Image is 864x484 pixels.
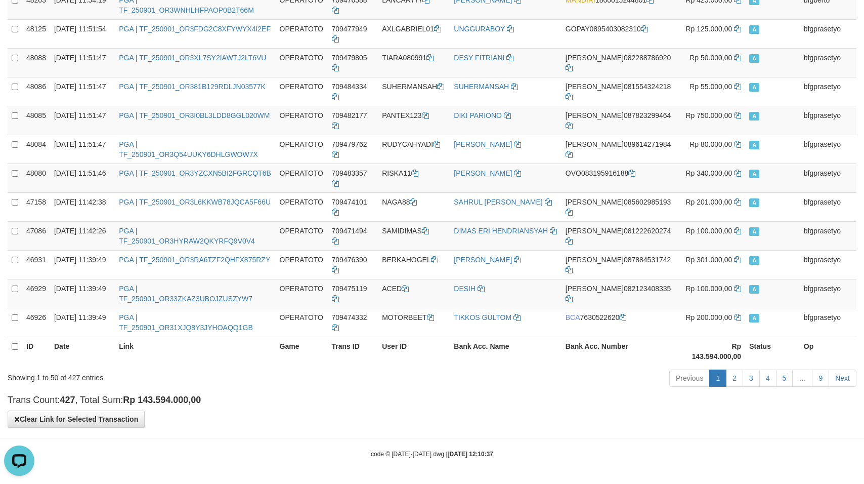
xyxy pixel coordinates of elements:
span: OVO [566,169,581,177]
td: bfgprasetyo [800,106,856,135]
span: [PERSON_NAME] [566,285,624,293]
td: bfgprasetyo [800,221,856,250]
td: 48088 [22,48,50,77]
td: 081554324218 [561,77,679,106]
a: Next [829,370,856,387]
strong: [DATE] 12:10:37 [448,451,493,458]
a: Previous [669,370,710,387]
span: [PERSON_NAME] [566,198,624,206]
a: 3 [743,370,760,387]
th: Bank Acc. Number [561,337,679,366]
td: RUDYCAHYADI [378,135,450,164]
td: [DATE] 11:51:46 [50,164,115,192]
td: 46926 [22,308,50,337]
a: TIKKOS GULTOM [454,313,511,321]
span: Approved - Marked by bfgprasetyo [749,314,759,322]
td: OPERATOTO [276,19,328,48]
td: 709474101 [328,192,378,221]
span: Approved - Marked by bfgprasetyo [749,227,759,236]
td: [DATE] 11:39:49 [50,279,115,308]
a: PGA | TF_250901_OR3HYRAW2QKYRFQ9V0V4 [119,227,255,245]
a: PGA | TF_250901_OR31XJQ8Y3JYHOAQQ1GB [119,313,253,332]
span: [PERSON_NAME] [566,111,624,119]
td: 089614271984 [561,135,679,164]
a: [PERSON_NAME] [454,140,512,148]
span: Approved - Marked by bfgprasetyo [749,198,759,207]
td: OPERATOTO [276,48,328,77]
td: [DATE] 11:51:47 [50,48,115,77]
td: PANTEX123 [378,106,450,135]
span: [PERSON_NAME] [566,83,624,91]
div: Showing 1 to 50 of 427 entries [8,369,353,383]
td: ACED [378,279,450,308]
td: 709483357 [328,164,378,192]
a: [PERSON_NAME] [454,256,512,264]
td: OPERATOTO [276,250,328,279]
td: 709479762 [328,135,378,164]
span: Rp 100.000,00 [685,227,732,235]
td: TIARA080991 [378,48,450,77]
td: 46931 [22,250,50,279]
a: 2 [726,370,743,387]
th: ID [22,337,50,366]
h4: Trans Count: , Total Sum: [8,395,856,406]
a: PGA | TF_250901_OR3XL7SY2IAWTJ2LT6VU [119,54,266,62]
span: Rp 750.000,00 [685,111,732,119]
a: PGA | TF_250901_OR3RA6TZF2QHFX875RZY [119,256,270,264]
th: Bank Acc. Name [450,337,561,366]
td: OPERATOTO [276,308,328,337]
td: OPERATOTO [276,279,328,308]
td: 46929 [22,279,50,308]
a: DESIH [454,285,476,293]
td: 48085 [22,106,50,135]
span: Rp 301.000,00 [685,256,732,264]
span: [PERSON_NAME] [566,227,624,235]
td: OPERATOTO [276,77,328,106]
td: 47086 [22,221,50,250]
span: Approved - Marked by bfgprasetyo [749,285,759,294]
td: 087884531742 [561,250,679,279]
td: 48084 [22,135,50,164]
button: Open LiveChat chat widget [4,4,34,34]
td: 0895403082310 [561,19,679,48]
td: 7630522620 [561,308,679,337]
td: OPERATOTO [276,164,328,192]
a: PGA | TF_250901_OR3I0BL3LDD8GGL020WM [119,111,270,119]
td: SAMIDIMAS [378,221,450,250]
a: … [792,370,812,387]
th: Status [745,337,800,366]
a: PGA | TF_250901_OR33ZKAZ3UBOJZUSZYW7 [119,285,252,303]
strong: Rp 143.594.000,00 [123,395,201,405]
span: Approved - Marked by bfgprasetyo [749,256,759,265]
td: bfgprasetyo [800,77,856,106]
th: User ID [378,337,450,366]
td: 709479805 [328,48,378,77]
a: 9 [812,370,829,387]
span: Rp 340.000,00 [685,169,732,177]
span: [PERSON_NAME] [566,140,624,148]
span: Rp 50.000,00 [689,54,732,62]
td: [DATE] 11:42:26 [50,221,115,250]
td: OPERATOTO [276,106,328,135]
span: Rp 125.000,00 [685,25,732,33]
span: BCA [566,313,580,321]
span: Approved - Marked by bfgprasetyo [749,54,759,63]
a: [PERSON_NAME] [454,169,512,177]
span: Rp 200.000,00 [685,313,732,321]
td: [DATE] 11:51:54 [50,19,115,48]
th: Op [800,337,856,366]
strong: 427 [60,395,75,405]
a: 4 [759,370,776,387]
th: Date [50,337,115,366]
td: bfgprasetyo [800,192,856,221]
span: Rp 55.000,00 [689,83,732,91]
a: SUHERMANSAH [454,83,509,91]
td: 47158 [22,192,50,221]
a: DIKI PARIONO [454,111,502,119]
td: 709476390 [328,250,378,279]
a: 1 [709,370,726,387]
th: Link [115,337,275,366]
span: Approved - Marked by bfgprasetyo [749,170,759,178]
a: DESY FITRIANI [454,54,504,62]
th: Game [276,337,328,366]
